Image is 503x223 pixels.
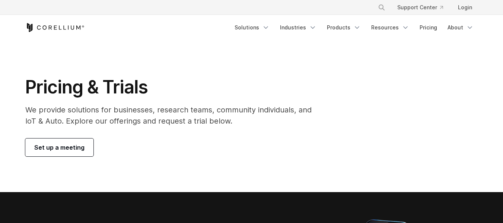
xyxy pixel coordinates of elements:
a: Products [322,21,365,34]
a: Pricing [415,21,442,34]
a: Login [452,1,478,14]
a: Industries [276,21,321,34]
div: Navigation Menu [230,21,478,34]
a: About [443,21,478,34]
a: Set up a meeting [25,138,93,156]
a: Support Center [391,1,449,14]
span: Set up a meeting [34,143,85,152]
a: Solutions [230,21,274,34]
a: Resources [367,21,414,34]
a: Corellium Home [25,23,85,32]
div: Navigation Menu [369,1,478,14]
button: Search [375,1,388,14]
h1: Pricing & Trials [25,76,322,98]
p: We provide solutions for businesses, research teams, community individuals, and IoT & Auto. Explo... [25,104,322,127]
